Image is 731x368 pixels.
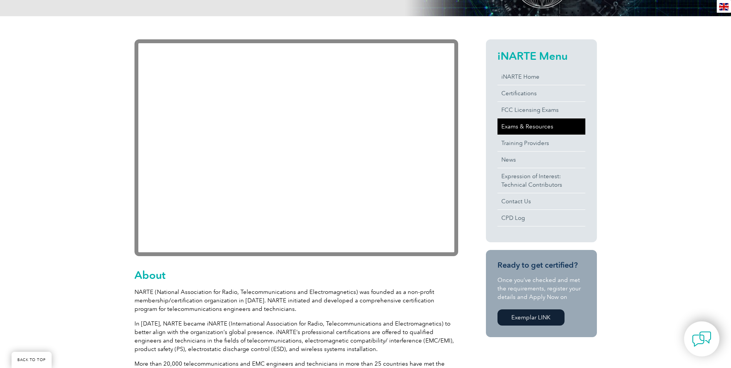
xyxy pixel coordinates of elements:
h2: iNARTE Menu [497,50,585,62]
img: en [719,3,729,10]
a: Expression of Interest:Technical Contributors [497,168,585,193]
a: Exams & Resources [497,118,585,135]
p: In [DATE], NARTE became iNARTE (International Association for Radio, Telecommunications and Elect... [134,319,458,353]
a: Training Providers [497,135,585,151]
a: Certifications [497,85,585,101]
iframe: YouTube video player [134,39,458,256]
a: iNARTE Home [497,69,585,85]
a: CPD Log [497,210,585,226]
a: Exemplar LINK [497,309,565,326]
a: BACK TO TOP [12,352,52,368]
p: NARTE (National Association for Radio, Telecommunications and Electromagnetics) was founded as a ... [134,288,458,313]
h2: About [134,269,458,281]
h3: Ready to get certified? [497,260,585,270]
a: FCC Licensing Exams [497,102,585,118]
a: Contact Us [497,193,585,209]
p: Once you’ve checked and met the requirements, register your details and Apply Now on [497,276,585,301]
a: News [497,152,585,168]
img: contact-chat.png [692,329,711,349]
